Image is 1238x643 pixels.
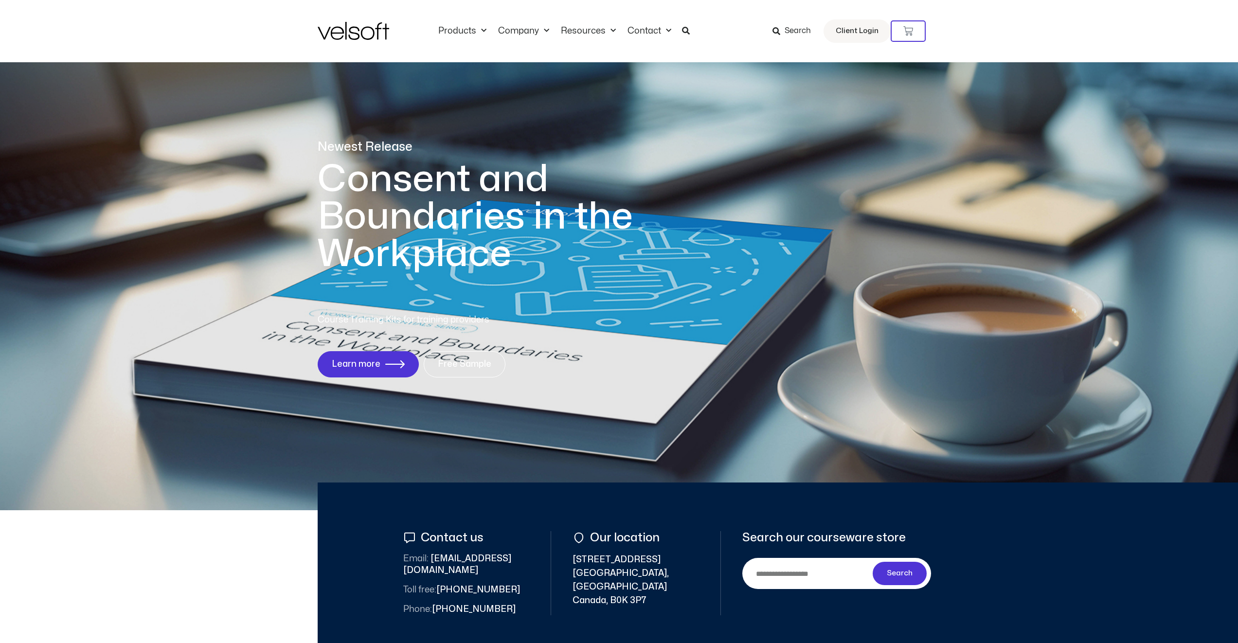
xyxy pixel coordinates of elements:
[573,553,699,607] span: [STREET_ADDRESS] [GEOGRAPHIC_DATA], [GEOGRAPHIC_DATA] Canada, B0K 3P7
[887,568,913,579] span: Search
[492,26,555,36] a: CompanyMenu Toggle
[403,605,432,613] span: Phone:
[318,22,389,40] img: Velsoft Training Materials
[824,19,891,43] a: Client Login
[836,25,879,37] span: Client Login
[418,531,484,544] span: Contact us
[403,553,530,576] span: [EMAIL_ADDRESS][DOMAIN_NAME]
[403,604,516,615] span: [PHONE_NUMBER]
[403,554,429,563] span: Email:
[318,313,560,327] p: Course Training Kits for training providers
[555,26,622,36] a: ResourcesMenu Toggle
[622,26,677,36] a: ContactMenu Toggle
[332,359,380,369] span: Learn more
[785,25,811,37] span: Search
[318,161,673,273] h1: Consent and Boundaries in the Workplace
[873,562,927,585] button: Search
[318,351,419,377] a: Learn more
[424,351,505,377] a: Free Sample
[742,531,906,544] span: Search our courseware store
[403,586,436,594] span: Toll free:
[772,23,818,39] a: Search
[588,531,660,544] span: Our location
[318,139,673,156] p: Newest Release
[438,359,491,369] span: Free Sample
[403,584,520,596] span: [PHONE_NUMBER]
[432,26,677,36] nav: Menu
[432,26,492,36] a: ProductsMenu Toggle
